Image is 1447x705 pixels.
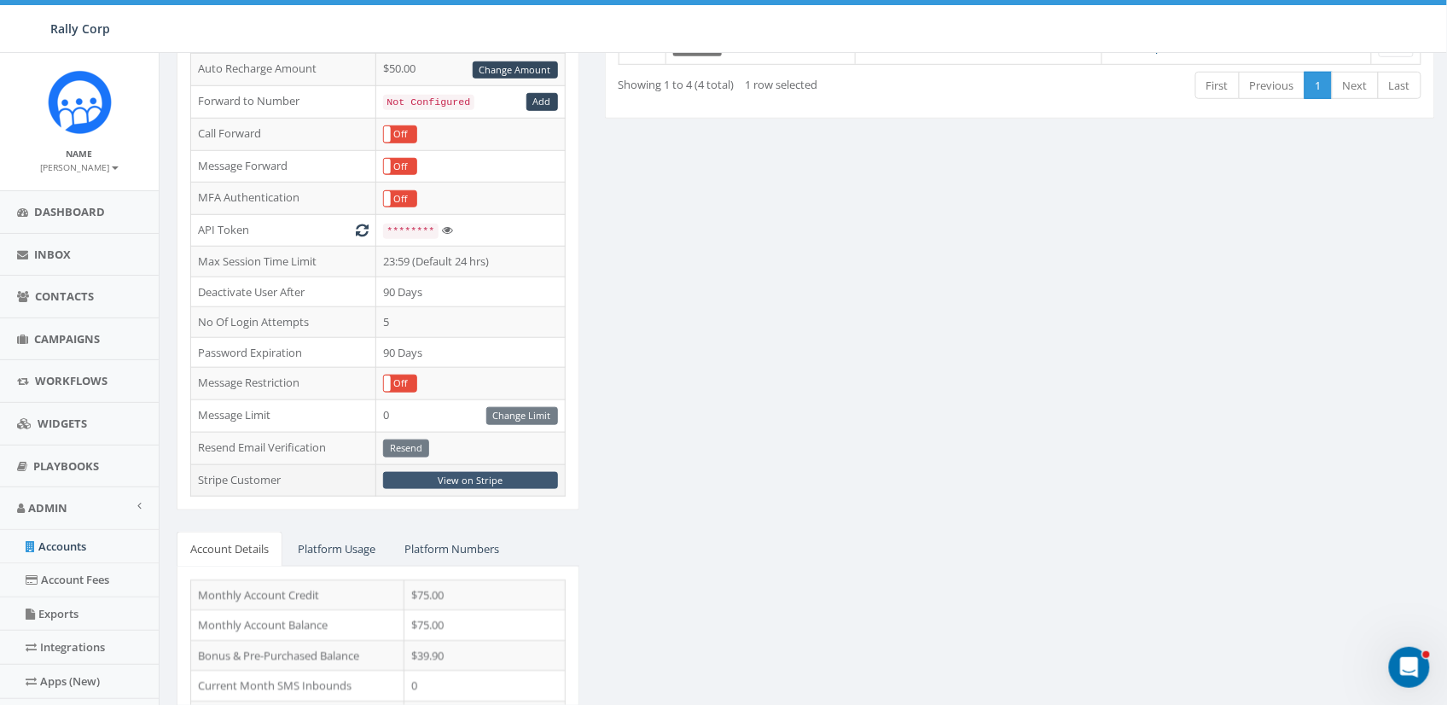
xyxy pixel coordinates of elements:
span: Playbooks [33,458,99,474]
span: Admin [28,500,67,516]
a: Previous [1239,72,1305,100]
td: 23:59 (Default 24 hrs) [376,246,565,277]
a: Friendship Place TF [1109,39,1206,55]
td: 90 Days [376,337,565,368]
i: Generate New Token [356,224,369,236]
div: OnOff [383,158,417,176]
td: 90 Days [376,277,565,307]
td: $75.00 [404,580,566,610]
small: Name [67,148,93,160]
td: 0 [404,671,566,702]
td: Auto Recharge Amount [191,54,376,86]
td: Message Forward [191,150,376,183]
td: Bonus & Pre-Purchased Balance [191,640,404,671]
td: Monthly Account Balance [191,610,404,641]
span: Widgets [38,416,87,431]
div: OnOff [383,190,417,208]
span: Dashboard [34,204,105,219]
td: Call Forward [191,118,376,150]
a: First [1195,72,1240,100]
td: MFA Authentication [191,183,376,215]
label: Off [384,126,416,143]
a: Platform Numbers [391,532,513,567]
a: Last [1378,72,1421,100]
a: View on Stripe [383,472,557,490]
td: Resend Email Verification [191,432,376,464]
td: Monthly Account Credit [191,580,404,610]
td: $39.90 [404,640,566,671]
small: [PERSON_NAME] [41,161,119,173]
label: Off [384,159,416,175]
td: 5 [376,307,565,338]
td: No Of Login Attempts [191,307,376,338]
td: Current Month SMS Inbounds [191,671,404,702]
a: Platform Usage [284,532,389,567]
td: Deactivate User After [191,277,376,307]
a: [PERSON_NAME] [41,159,119,174]
td: Message Restriction [191,368,376,400]
td: Forward to Number [191,86,376,119]
span: Contacts [35,288,94,304]
td: Message Limit [191,399,376,432]
a: Account Details [177,532,282,567]
iframe: Intercom live chat [1389,647,1430,688]
div: Showing 1 to 4 (4 total) [619,70,939,93]
div: OnOff [383,125,417,143]
td: Password Expiration [191,337,376,368]
td: Stripe Customer [191,464,376,497]
td: 0 [376,399,565,432]
code: Not Configured [383,95,474,110]
a: Next [1332,72,1379,100]
label: Off [384,191,416,207]
td: Max Session Time Limit [191,246,376,277]
span: Inbox [34,247,71,262]
td: $75.00 [404,610,566,641]
span: Workflows [35,373,108,388]
div: OnOff [383,375,417,393]
span: Rally Corp [50,20,110,37]
img: Icon_1.png [48,70,112,134]
a: EOY 2022 [678,43,718,54]
a: Add [526,93,558,111]
span: Campaigns [34,331,100,347]
a: 1 [1305,72,1333,100]
td: API Token [191,215,376,247]
td: $50.00 [376,54,565,86]
a: Change Amount [473,61,558,79]
label: Off [384,376,416,392]
span: 1 row selected [746,77,818,92]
